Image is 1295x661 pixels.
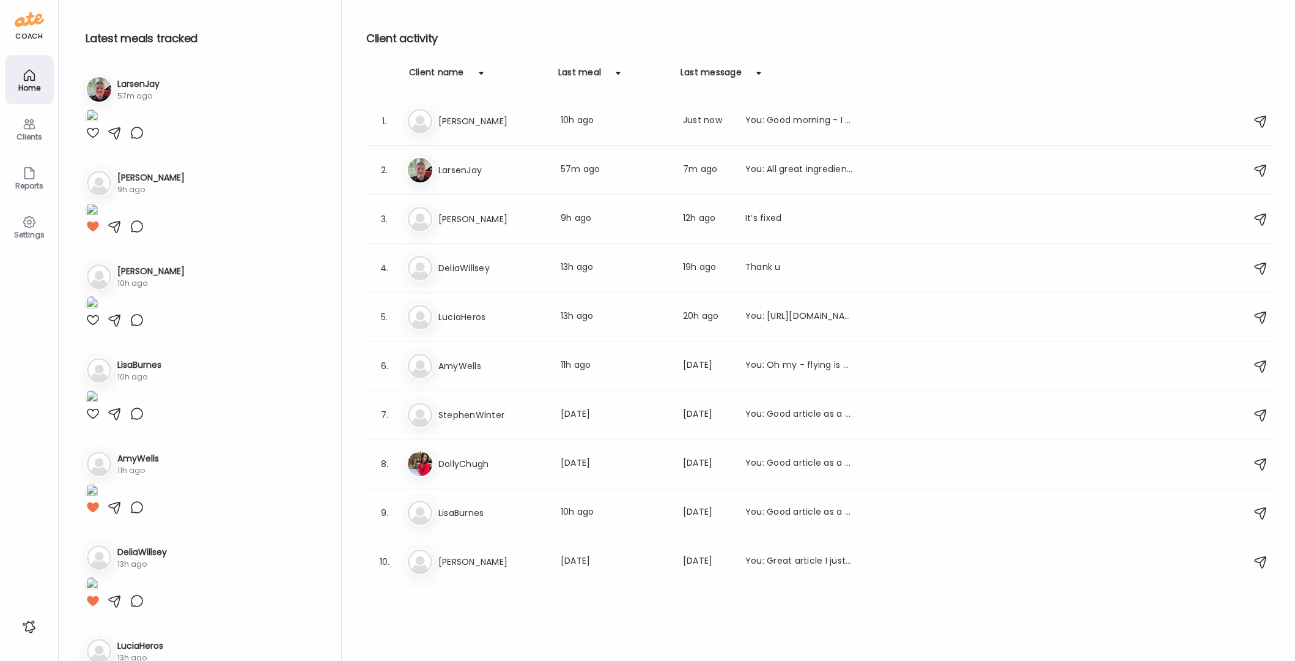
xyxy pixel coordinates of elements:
img: images%2FVeJUmU9xL5OtfHQnXXq9YpklFl83%2FflC6aEqMm9PqeP2ADJcy%2FY8edU1i9TosN2gqKNYDs_1080 [86,484,98,500]
div: Just now [683,114,731,129]
div: Home [7,84,51,92]
div: 7m ago [683,163,731,177]
img: images%2F14YwdST0zVTSBa9Pc02PT7cAhhp2%2FJgjPyL8mbjFvPav86CDe%2Fbhip6ecJ8j6XgIeoNb5T_1080 [86,390,98,406]
div: It’s fixed [745,212,853,226]
div: You: Good article as a reminder to eat your veggies💚 20 Best Non-Starchy Vegetables to Add to You... [745,408,853,422]
div: [DATE] [683,457,731,471]
h3: LuciaHeros [117,640,163,652]
img: bg-avatar-default.svg [408,305,432,329]
img: bg-avatar-default.svg [408,501,432,525]
div: 6. [377,359,392,373]
div: 8. [377,457,392,471]
div: 57m ago [561,163,668,177]
img: bg-avatar-default.svg [408,256,432,280]
div: Last meal [558,66,601,86]
div: 4. [377,261,392,275]
img: images%2FpQclOzuQ2uUyIuBETuyLXmhsmXz1%2Fn5dPNxqBN5FcUJ1rvAbQ%2FxmE0rrKYWh4Vliktkich_1080 [86,109,98,125]
img: bg-avatar-default.svg [408,550,432,574]
h3: DollyChugh [438,457,546,471]
img: bg-avatar-default.svg [408,207,432,231]
h3: [PERSON_NAME] [438,555,546,569]
div: 13h ago [117,559,167,570]
h2: Client activity [366,29,1275,48]
div: [DATE] [561,408,668,422]
div: You: Great article I just came across about food cravings and wanted to share: [URL][DOMAIN_NAME] [745,555,853,569]
h3: [PERSON_NAME] [117,171,185,184]
img: bg-avatar-default.svg [87,358,111,383]
div: 10h ago [117,372,161,383]
div: 9h ago [117,184,185,195]
div: 57m ago [117,91,160,102]
div: You: Good article as a reminder to eat your veggies💚 20 Best Non-Starchy Vegetables to Add to You... [745,457,853,471]
div: 19h ago [683,261,731,275]
img: images%2FIrNJUawwUnOTYYdIvOBtlFt5cGu2%2FrZUlwVDHt54lSqOk3bdR%2FNp8JoCLNd85FFJxO5JMi_1080 [86,203,98,219]
div: 2. [377,163,392,177]
div: You: [URL][DOMAIN_NAME] [745,310,853,324]
img: avatars%2FpQclOzuQ2uUyIuBETuyLXmhsmXz1 [87,77,111,102]
img: bg-avatar-default.svg [87,452,111,476]
h3: LisaBurnes [438,506,546,520]
div: 11h ago [117,465,159,476]
div: coach [15,31,43,42]
div: [DATE] [683,506,731,520]
img: bg-avatar-default.svg [87,264,111,289]
img: images%2F3EpIFRBJ9jV3DGfsxbnITPpyzT63%2FqYqR9kkwcZIYh7ZHtYUq%2FRjU6yYwscQVkvhxO4j46_1080 [86,296,98,313]
div: 9. [377,506,392,520]
h3: AmyWells [438,359,546,373]
div: 7. [377,408,392,422]
h3: LarsenJay [117,78,160,91]
h3: AmyWells [117,452,159,465]
div: 11h ago [561,359,668,373]
div: 10h ago [561,114,668,129]
img: bg-avatar-default.svg [408,109,432,133]
h3: [PERSON_NAME] [438,114,546,129]
div: 1. [377,114,392,129]
div: Settings [7,231,51,239]
div: Clients [7,133,51,141]
img: bg-avatar-default.svg [87,171,111,195]
h3: LuciaHeros [438,310,546,324]
div: 20h ago [683,310,731,324]
h3: StephenWinter [438,408,546,422]
div: 12h ago [683,212,731,226]
div: Last message [681,66,742,86]
div: You: All great ingredients - but caution on fat servings. Bacon, Avocado eggs all have fat of som... [745,163,853,177]
div: Reports [7,182,51,190]
div: 10h ago [561,506,668,520]
img: bg-avatar-default.svg [408,403,432,427]
h3: [PERSON_NAME] [117,265,185,278]
div: 13h ago [561,261,668,275]
div: 5. [377,310,392,324]
div: [DATE] [561,555,668,569]
img: bg-avatar-default.svg [408,354,432,378]
div: 10. [377,555,392,569]
div: You: Oh my - flying is a journey! I am sure you had a wonderful time in [GEOGRAPHIC_DATA] - but i... [745,359,853,373]
h3: LarsenJay [438,163,546,177]
div: 3. [377,212,392,226]
div: [DATE] [683,359,731,373]
div: [DATE] [683,555,731,569]
div: You: Good morning - I am not sure how they calculate this. This week there were a few days that y... [745,114,853,129]
img: images%2FGHdhXm9jJtNQdLs9r9pbhWu10OF2%2F00jWdRZ2pri566iPW4cM%2F8Ygg5vPn1h0B8DvgltH4_1080 [86,577,98,594]
h2: Latest meals tracked [86,29,322,48]
h3: DeliaWillsey [438,261,546,275]
div: 13h ago [561,310,668,324]
img: ate [15,10,44,29]
img: avatars%2FGYIBTSL7Z7MIVGVtWXnrcXKF6q82 [408,452,432,476]
div: Thank u [745,261,853,275]
h3: DeliaWillsey [117,546,167,559]
div: [DATE] [683,408,731,422]
div: [DATE] [561,457,668,471]
div: Client name [409,66,464,86]
div: 9h ago [561,212,668,226]
img: avatars%2FpQclOzuQ2uUyIuBETuyLXmhsmXz1 [408,158,432,182]
img: bg-avatar-default.svg [87,545,111,570]
h3: [PERSON_NAME] [438,212,546,226]
h3: LisaBurnes [117,359,161,372]
div: 10h ago [117,278,185,289]
div: You: Good article as a reminder to eat your veggies💚 20 Best Non-Starchy Vegetables to Add to You... [745,506,853,520]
